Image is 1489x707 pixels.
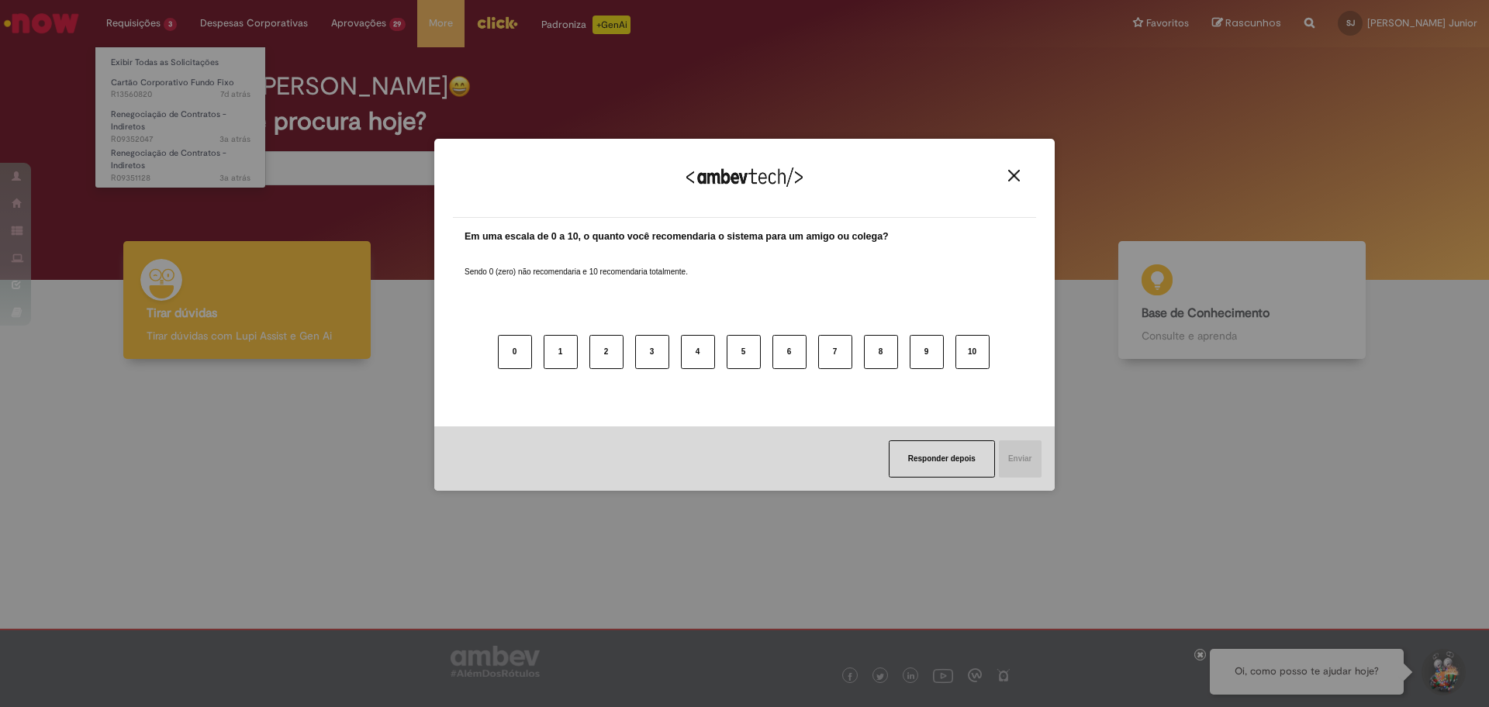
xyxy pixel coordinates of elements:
button: 1 [544,335,578,369]
button: 3 [635,335,669,369]
button: Close [1004,169,1024,182]
button: 5 [727,335,761,369]
button: 0 [498,335,532,369]
button: 10 [955,335,990,369]
button: 9 [910,335,944,369]
button: 4 [681,335,715,369]
button: 8 [864,335,898,369]
label: Em uma escala de 0 a 10, o quanto você recomendaria o sistema para um amigo ou colega? [465,229,889,244]
img: Close [1008,170,1020,181]
img: Logo Ambevtech [686,167,803,187]
button: 6 [772,335,807,369]
button: 2 [589,335,624,369]
button: 7 [818,335,852,369]
label: Sendo 0 (zero) não recomendaria e 10 recomendaria totalmente. [465,248,688,278]
button: Responder depois [889,440,995,478]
